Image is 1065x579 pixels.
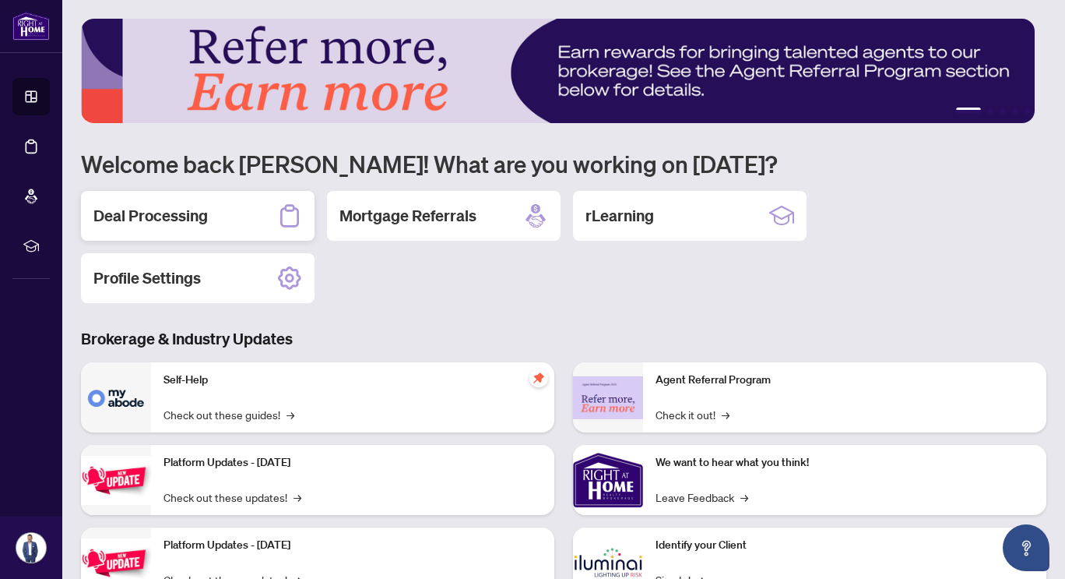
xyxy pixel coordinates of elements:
[81,328,1046,350] h3: Brokerage & Industry Updates
[1000,108,1006,114] button: 3
[740,489,748,506] span: →
[93,205,208,227] h2: Deal Processing
[529,369,548,387] span: pushpin
[956,108,981,114] button: 1
[656,372,1034,389] p: Agent Referral Program
[585,205,654,227] h2: rLearning
[163,454,542,471] p: Platform Updates - [DATE]
[656,454,1034,471] p: We want to hear what you think!
[656,406,729,423] a: Check it out!→
[339,205,476,227] h2: Mortgage Referrals
[163,406,294,423] a: Check out these guides!→
[1003,524,1049,571] button: Open asap
[16,533,46,563] img: Profile Icon
[12,12,50,41] img: logo
[163,537,542,554] p: Platform Updates - [DATE]
[1012,108,1018,114] button: 4
[722,406,729,423] span: →
[293,489,301,506] span: →
[656,489,748,506] a: Leave Feedback→
[81,456,151,505] img: Platform Updates - July 21, 2025
[93,267,201,289] h2: Profile Settings
[81,149,1046,178] h1: Welcome back [PERSON_NAME]! What are you working on [DATE]?
[81,362,151,432] img: Self-Help
[573,376,643,419] img: Agent Referral Program
[286,406,294,423] span: →
[573,445,643,515] img: We want to hear what you think!
[987,108,993,114] button: 2
[163,489,301,506] a: Check out these updates!→
[656,537,1034,554] p: Identify your Client
[81,19,1035,123] img: Slide 0
[163,372,542,389] p: Self-Help
[1025,108,1031,114] button: 5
